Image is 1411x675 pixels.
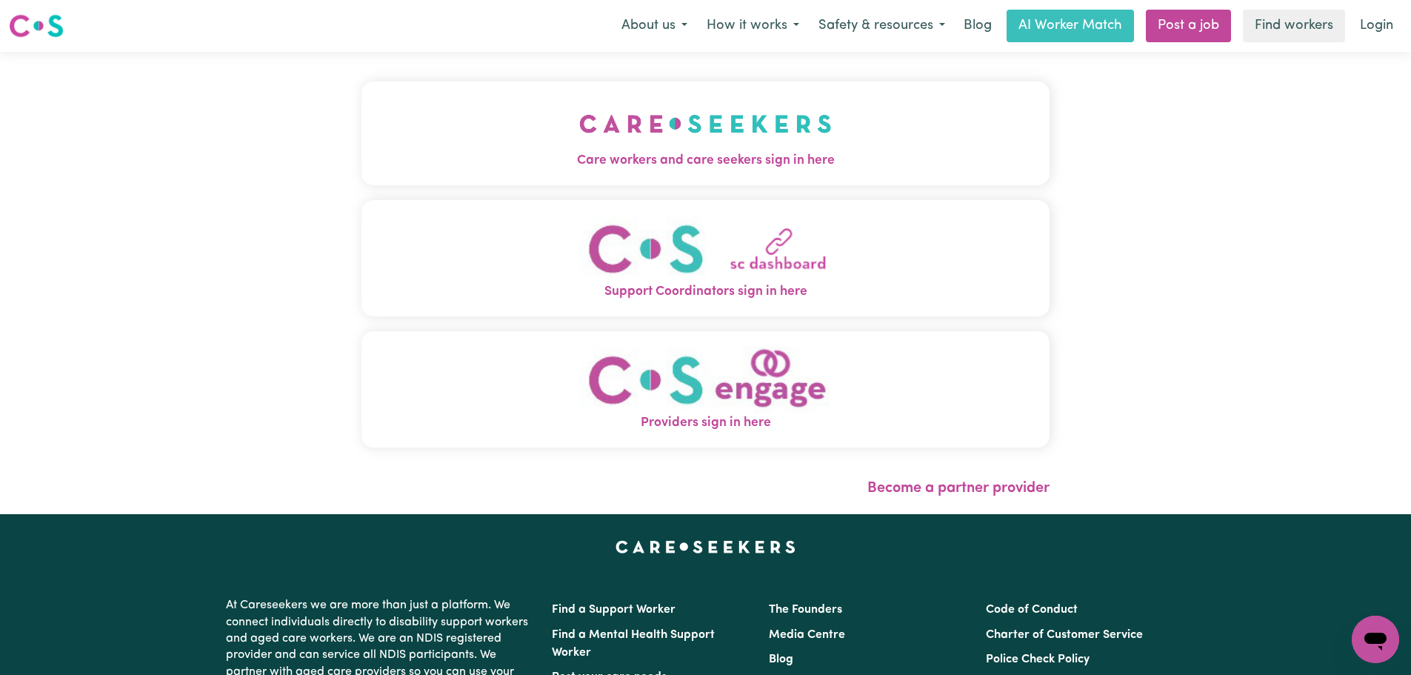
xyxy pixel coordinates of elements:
button: How it works [697,10,809,41]
button: Safety & resources [809,10,955,41]
a: Find a Support Worker [552,604,676,616]
a: Find a Mental Health Support Worker [552,629,715,659]
a: Careseekers home page [616,541,795,553]
a: AI Worker Match [1007,10,1134,42]
a: Login [1351,10,1402,42]
iframe: Button to launch messaging window [1352,616,1399,663]
a: Blog [769,654,793,665]
a: Police Check Policy [986,654,1090,665]
a: Blog [955,10,1001,42]
span: Support Coordinators sign in here [361,282,1050,302]
a: Post a job [1146,10,1231,42]
a: Media Centre [769,629,845,641]
span: Providers sign in here [361,413,1050,433]
a: Code of Conduct [986,604,1078,616]
img: Careseekers logo [9,13,64,39]
button: About us [612,10,697,41]
a: Become a partner provider [867,481,1050,496]
a: Find workers [1243,10,1345,42]
button: Providers sign in here [361,331,1050,448]
button: Care workers and care seekers sign in here [361,82,1050,185]
a: The Founders [769,604,842,616]
button: Support Coordinators sign in here [361,200,1050,316]
a: Charter of Customer Service [986,629,1143,641]
a: Careseekers logo [9,9,64,43]
span: Care workers and care seekers sign in here [361,151,1050,170]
